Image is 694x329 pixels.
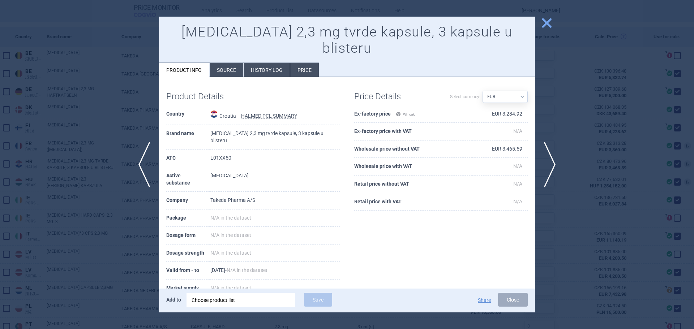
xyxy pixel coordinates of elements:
span: N/A [513,163,522,169]
td: EUR 3,465.59 [472,140,528,158]
td: [MEDICAL_DATA] 2,3 mg tvrde kapsule, 3 kapsule u blisteru [210,125,340,150]
td: Takeda Pharma A/S [210,192,340,209]
td: Croatia — [210,105,340,125]
th: ATC [166,150,210,167]
th: Wholesale price with VAT [354,158,472,176]
span: N/A in the dataset [210,215,251,221]
li: Product info [159,63,209,77]
button: Close [498,293,528,307]
th: Dosage strength [166,244,210,262]
label: Select currency: [450,91,480,103]
h1: Product Details [166,91,253,102]
th: Valid from - to [166,262,210,280]
td: L01XX50 [210,150,340,167]
th: Retail price with VAT [354,193,472,211]
button: Save [304,293,332,307]
span: N/A [513,199,522,204]
button: Share [478,298,491,303]
span: N/A [513,128,522,134]
img: Croatia [210,111,218,118]
span: N/A [513,181,522,187]
th: Brand name [166,125,210,150]
th: Ex-factory price [354,105,472,123]
li: Source [210,63,243,77]
th: Company [166,192,210,209]
span: N/A in the dataset [227,267,267,273]
span: N/A in the dataset [210,232,251,238]
div: Choose product list [187,293,295,307]
span: N/A in the dataset [210,285,251,291]
th: Wholesale price without VAT [354,140,472,158]
p: Add to [166,293,181,307]
abbr: HALMED PCL SUMMARY — List of medicines with an established maximum wholesale price published by t... [241,113,297,119]
th: Active substance [166,167,210,192]
li: History log [244,63,290,77]
th: Market supply [166,280,210,297]
th: Retail price without VAT [354,176,472,193]
td: [DATE] - [210,262,340,280]
h1: [MEDICAL_DATA] 2,3 mg tvrde kapsule, 3 kapsule u blisteru [166,24,528,57]
li: Price [290,63,319,77]
div: Choose product list [192,293,290,307]
h1: Price Details [354,91,441,102]
td: EUR 3,284.92 [472,105,528,123]
th: Country [166,105,210,125]
td: [MEDICAL_DATA] [210,167,340,192]
span: N/A in the dataset [210,250,251,256]
th: Dosage form [166,227,210,244]
th: Package [166,209,210,227]
span: Wh calc [396,112,415,116]
th: Ex-factory price with VAT [354,123,472,140]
